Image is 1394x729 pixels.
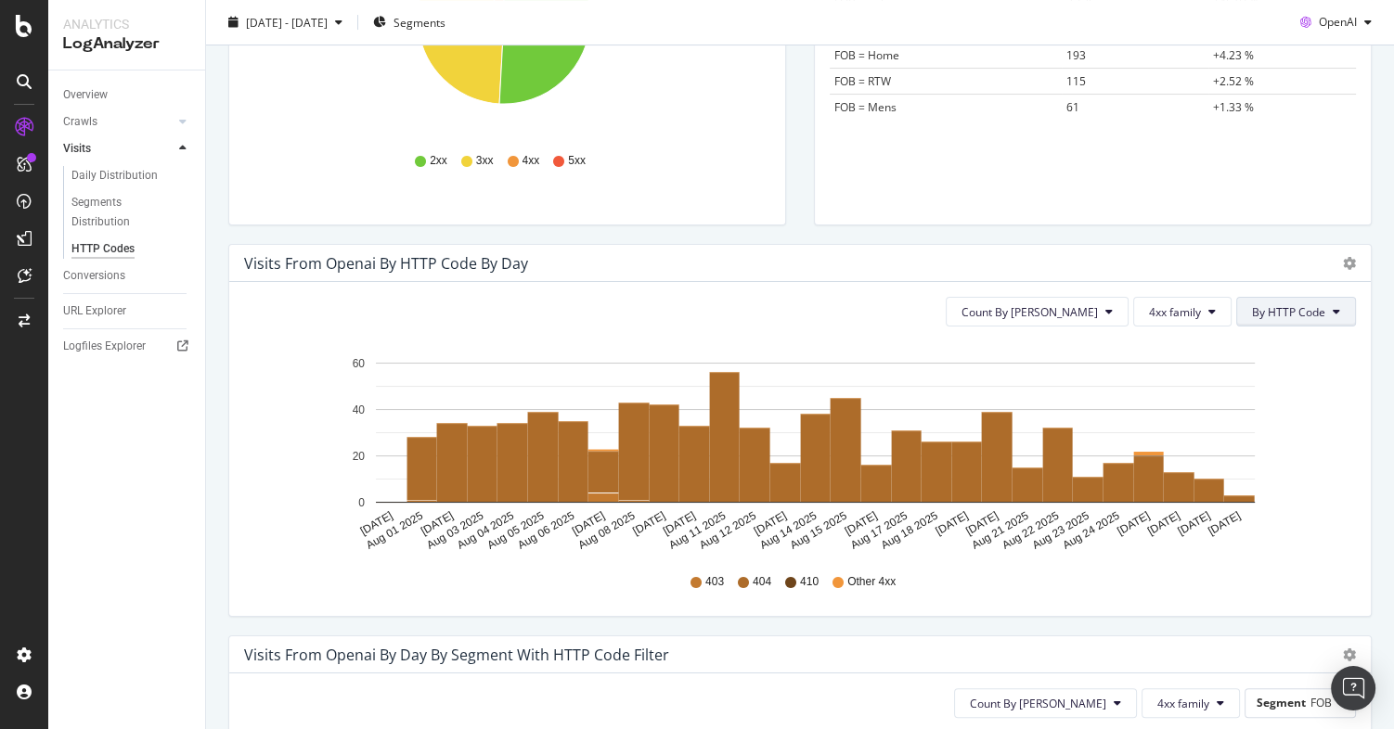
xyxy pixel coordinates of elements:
[630,509,667,538] text: [DATE]
[666,509,728,552] text: Aug 11 2025
[71,193,192,232] a: Segments Distribution
[71,193,174,232] div: Segments Distribution
[244,254,528,273] div: Visits from openai by HTTP Code by Day
[1257,695,1306,710] span: Segment
[63,139,91,159] div: Visits
[1145,509,1182,538] text: [DATE]
[970,509,1031,552] text: Aug 21 2025
[788,509,849,552] text: Aug 15 2025
[697,509,758,552] text: Aug 12 2025
[366,7,453,37] button: Segments
[570,509,607,538] text: [DATE]
[1293,7,1379,37] button: OpenAI
[834,47,899,63] span: FOB = Home
[1213,99,1254,115] span: +1.33 %
[954,688,1137,718] button: Count By [PERSON_NAME]
[800,574,819,590] span: 410
[834,73,891,89] span: FOB = RTW
[71,166,158,185] div: Daily Distribution
[63,301,126,321] div: URL Explorer
[1149,304,1201,320] span: 4xx family
[71,239,135,259] div: HTTP Codes
[63,85,108,105] div: Overview
[1252,304,1325,320] span: By HTTP Code
[848,509,910,552] text: Aug 17 2025
[1115,509,1152,538] text: [DATE]
[364,509,425,552] text: Aug 01 2025
[63,337,192,356] a: Logfiles Explorer
[353,403,366,416] text: 40
[63,301,192,321] a: URL Explorer
[515,509,576,552] text: Aug 06 2025
[1066,99,1079,115] span: 61
[63,266,192,286] a: Conversions
[63,33,190,55] div: LogAnalyzer
[1142,688,1240,718] button: 4xx family
[485,509,547,552] text: Aug 05 2025
[221,7,350,37] button: [DATE] - [DATE]
[1066,73,1086,89] span: 115
[1060,509,1121,552] text: Aug 24 2025
[358,509,395,538] text: [DATE]
[353,357,366,370] text: 60
[1331,666,1375,710] div: Open Intercom Messenger
[933,509,970,538] text: [DATE]
[1343,648,1356,661] div: gear
[430,153,447,169] span: 2xx
[661,509,698,538] text: [DATE]
[394,14,445,30] span: Segments
[1310,695,1332,710] span: FOB
[1213,73,1254,89] span: +2.52 %
[843,509,880,538] text: [DATE]
[962,304,1098,320] span: Count By Day
[455,509,516,552] text: Aug 04 2025
[1213,47,1254,63] span: +4.23 %
[946,297,1129,326] button: Count By [PERSON_NAME]
[568,153,586,169] span: 5xx
[523,153,540,169] span: 4xx
[705,574,724,590] span: 403
[1236,297,1356,326] button: By HTTP Code
[63,266,125,286] div: Conversions
[71,239,192,259] a: HTTP Codes
[575,509,637,552] text: Aug 08 2025
[63,112,174,132] a: Crawls
[1206,509,1243,538] text: [DATE]
[63,85,192,105] a: Overview
[879,509,940,552] text: Aug 18 2025
[1343,257,1356,270] div: gear
[1175,509,1212,538] text: [DATE]
[757,509,819,552] text: Aug 14 2025
[752,509,789,538] text: [DATE]
[244,341,1343,556] svg: A chart.
[1319,14,1357,30] span: OpenAI
[1066,47,1086,63] span: 193
[71,166,192,185] a: Daily Distribution
[970,696,1106,711] span: Count By Day
[476,153,494,169] span: 3xx
[1133,297,1232,326] button: 4xx family
[1157,696,1209,711] span: 4xx family
[63,337,146,356] div: Logfiles Explorer
[424,509,485,552] text: Aug 03 2025
[246,14,328,30] span: [DATE] - [DATE]
[1000,509,1061,552] text: Aug 22 2025
[753,574,771,590] span: 404
[353,450,366,463] text: 20
[63,139,174,159] a: Visits
[63,15,190,33] div: Analytics
[963,509,1000,538] text: [DATE]
[244,646,669,664] div: Visits from openai by Day by Segment with HTTP Code Filter
[419,509,456,538] text: [DATE]
[834,99,897,115] span: FOB = Mens
[847,574,896,590] span: Other 4xx
[1030,509,1091,552] text: Aug 23 2025
[63,112,97,132] div: Crawls
[358,496,365,509] text: 0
